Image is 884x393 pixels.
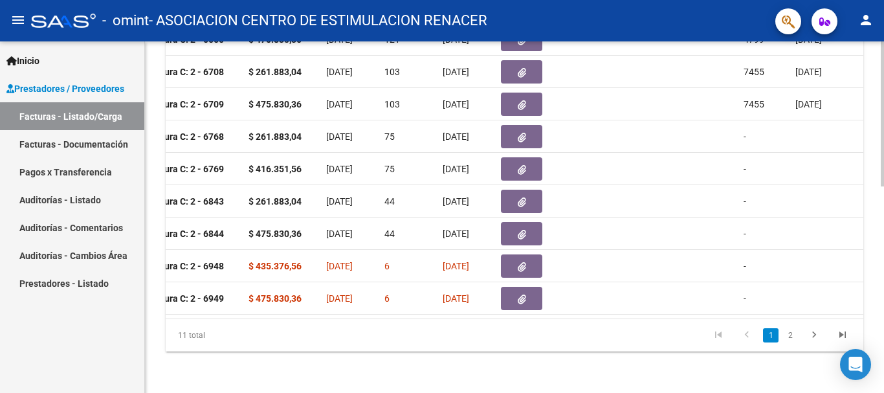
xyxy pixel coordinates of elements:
span: 44 [384,229,395,239]
span: 7455 [744,67,764,77]
strong: $ 261.883,04 [249,67,302,77]
span: [DATE] [443,99,469,109]
span: [DATE] [326,131,353,142]
span: - [744,196,746,207]
div: Open Intercom Messenger [840,349,871,380]
span: [DATE] [443,131,469,142]
span: [DATE] [443,293,469,304]
strong: $ 261.883,04 [249,131,302,142]
li: page 2 [780,324,800,346]
strong: Factura C: 2 - 6949 [146,293,224,304]
span: 103 [384,99,400,109]
span: - [744,164,746,174]
a: go to last page [830,328,855,342]
span: - ASOCIACION CENTRO DE ESTIMULACION RENACER [149,6,487,35]
span: [DATE] [443,196,469,207]
span: 103 [384,67,400,77]
span: 6 [384,293,390,304]
span: - [744,261,746,271]
span: [DATE] [326,261,353,271]
strong: $ 435.376,56 [249,261,302,271]
strong: $ 475.830,36 [249,229,302,239]
span: [DATE] [326,293,353,304]
strong: $ 261.883,04 [249,196,302,207]
a: go to next page [802,328,826,342]
span: - [744,293,746,304]
span: [DATE] [326,229,353,239]
span: 7455 [744,99,764,109]
span: Prestadores / Proveedores [6,82,124,96]
span: 75 [384,164,395,174]
span: [DATE] [443,261,469,271]
li: page 1 [761,324,780,346]
div: 11 total [166,319,303,352]
strong: Factura C: 2 - 6709 [146,99,224,109]
strong: $ 475.830,36 [249,99,302,109]
strong: Factura C: 2 - 6666 [146,34,224,45]
a: 2 [782,328,798,342]
a: 1 [763,328,779,342]
span: [DATE] [326,164,353,174]
span: 6 [384,261,390,271]
span: 75 [384,131,395,142]
strong: Factura C: 2 - 6948 [146,261,224,271]
strong: $ 416.351,56 [249,164,302,174]
span: [DATE] [443,164,469,174]
strong: Factura C: 2 - 6843 [146,196,224,207]
span: [DATE] [443,229,469,239]
a: go to previous page [735,328,759,342]
span: 44 [384,196,395,207]
span: - [744,229,746,239]
strong: Factura C: 2 - 6768 [146,131,224,142]
span: [DATE] [326,99,353,109]
mat-icon: menu [10,12,26,28]
span: [DATE] [326,196,353,207]
span: Inicio [6,54,39,68]
span: - omint [102,6,149,35]
strong: Factura C: 2 - 6708 [146,67,224,77]
span: [DATE] [443,67,469,77]
strong: $ 475.830,36 [249,293,302,304]
span: [DATE] [795,67,822,77]
span: - [744,131,746,142]
span: [DATE] [795,99,822,109]
span: [DATE] [326,67,353,77]
a: go to first page [706,328,731,342]
strong: Factura C: 2 - 6844 [146,229,224,239]
mat-icon: person [858,12,874,28]
strong: Factura C: 2 - 6769 [146,164,224,174]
